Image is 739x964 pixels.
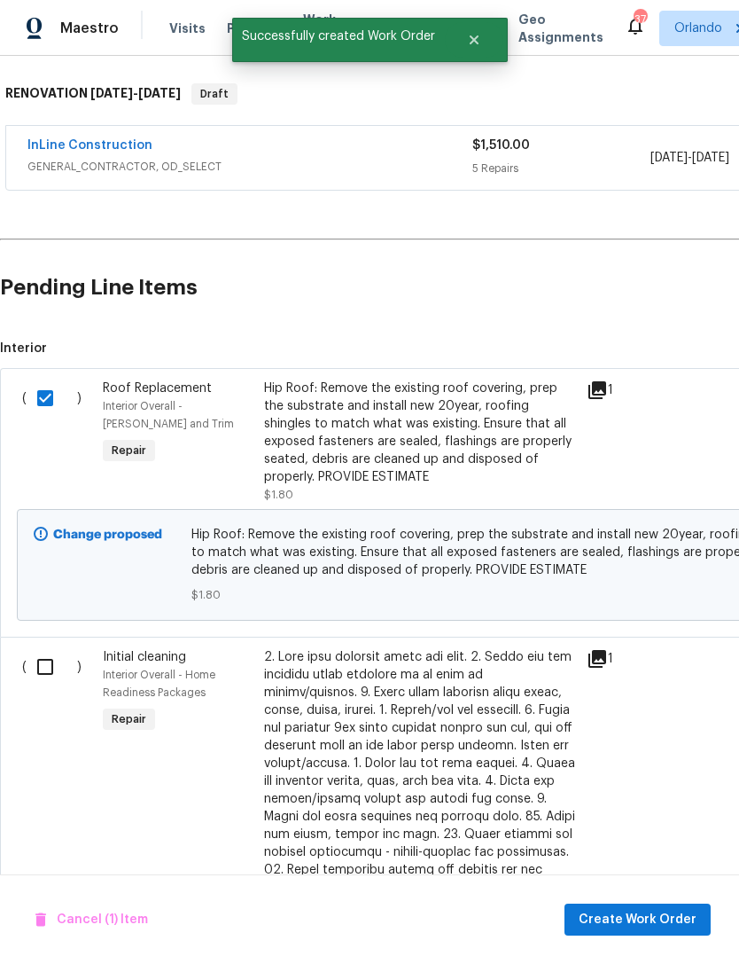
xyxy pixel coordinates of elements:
span: $1.80 [264,490,293,500]
span: Roof Replacement [103,382,212,395]
span: Successfully created Work Order [232,18,445,55]
span: Initial cleaning [103,651,186,663]
b: Change proposed [53,529,162,541]
button: Create Work Order [564,904,711,937]
span: Interior Overall - [PERSON_NAME] and Trim [103,401,234,429]
span: Create Work Order [579,909,696,931]
span: - [90,87,181,99]
span: Cancel (1) Item [35,909,148,931]
span: GENERAL_CONTRACTOR, OD_SELECT [27,158,472,176]
span: [DATE] [90,87,133,99]
span: Repair [105,442,153,459]
span: Interior Overall - Home Readiness Packages [103,670,215,698]
span: $1,510.00 [472,139,530,152]
div: 5 Repairs [472,160,650,177]
span: Maestro [60,20,119,37]
span: Repair [105,710,153,728]
h6: RENOVATION [5,83,181,105]
span: Visits [169,20,206,37]
span: [DATE] [138,87,181,99]
span: - [650,149,729,167]
span: Draft [193,85,236,103]
a: InLine Construction [27,139,152,152]
span: Orlando [674,20,722,37]
span: Geo Assignments [518,11,603,46]
div: ( ) [17,374,97,509]
span: [DATE] [692,152,729,164]
div: Hip Roof: Remove the existing roof covering, prep the substrate and install new 20year, roofing s... [264,380,576,486]
button: Close [445,22,503,58]
span: Projects [227,20,282,37]
span: Work Orders [303,11,348,46]
span: [DATE] [650,152,688,164]
div: 37 [634,11,646,28]
div: 1 [587,648,657,670]
div: 1 [587,380,657,401]
button: Cancel (1) Item [28,904,155,937]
